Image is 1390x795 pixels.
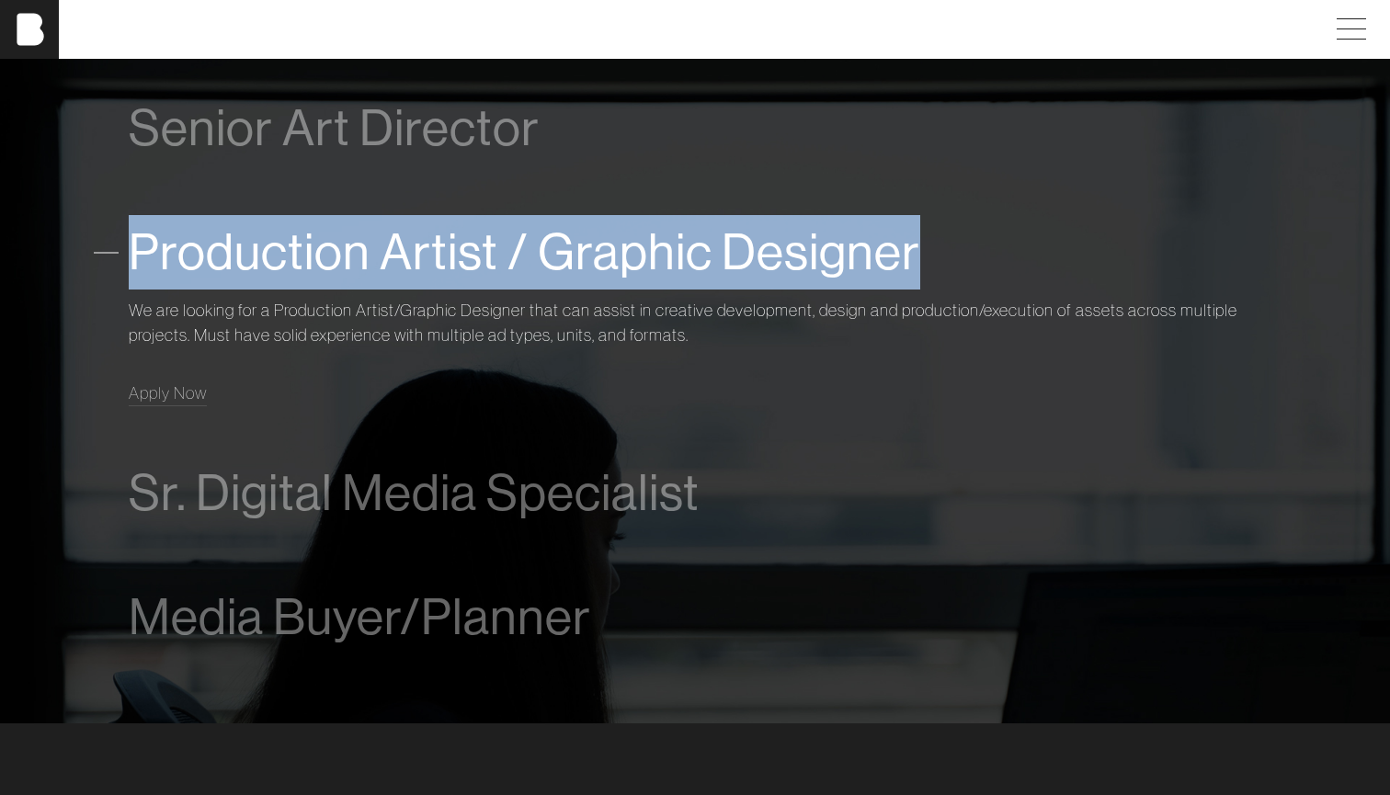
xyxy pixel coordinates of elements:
a: Apply Now [129,380,207,405]
span: Senior Art Director [129,100,540,156]
span: Apply Now [129,382,207,403]
span: Media Buyer/Planner [129,589,591,645]
span: Production Artist / Graphic Designer [129,224,920,280]
span: Sr. Digital Media Specialist [129,465,700,521]
p: We are looking for a Production Artist/Graphic Designer that can assist in creative development, ... [129,298,1261,347]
